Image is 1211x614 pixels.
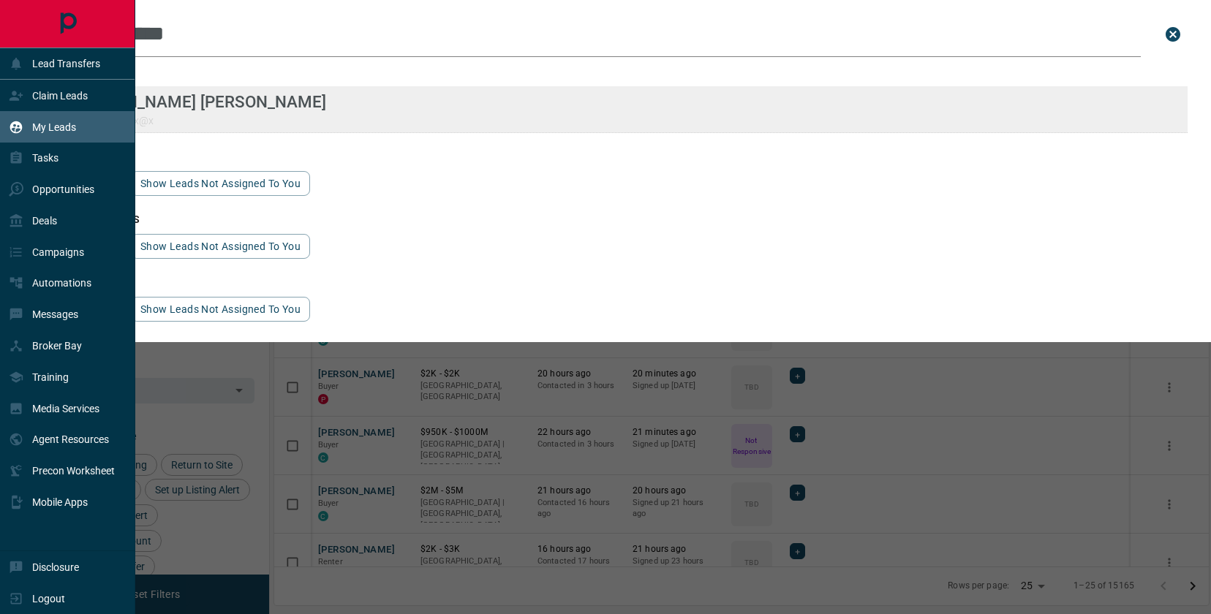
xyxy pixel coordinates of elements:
[56,66,1188,77] h3: name matches
[56,151,1188,162] h3: email matches
[56,213,1188,225] h3: phone matches
[131,171,310,196] button: show leads not assigned to you
[1158,20,1188,49] button: close search bar
[56,276,1188,288] h3: id matches
[131,297,310,322] button: show leads not assigned to you
[70,115,326,126] p: niyatidave19xx@x
[70,92,326,111] p: [PERSON_NAME] [PERSON_NAME]
[131,234,310,259] button: show leads not assigned to you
